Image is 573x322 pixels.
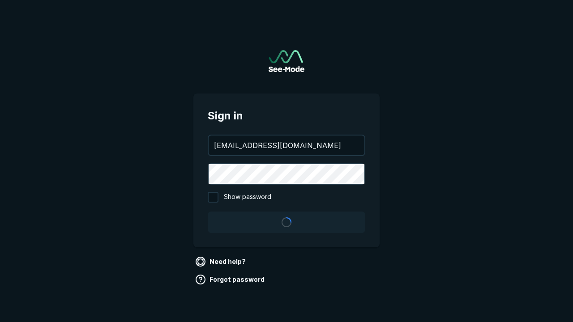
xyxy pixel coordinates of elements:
a: Forgot password [193,272,268,287]
a: Need help? [193,254,249,269]
span: Sign in [208,108,365,124]
a: Go to sign in [269,50,304,72]
span: Show password [224,192,271,203]
img: See-Mode Logo [269,50,304,72]
input: your@email.com [209,136,364,155]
